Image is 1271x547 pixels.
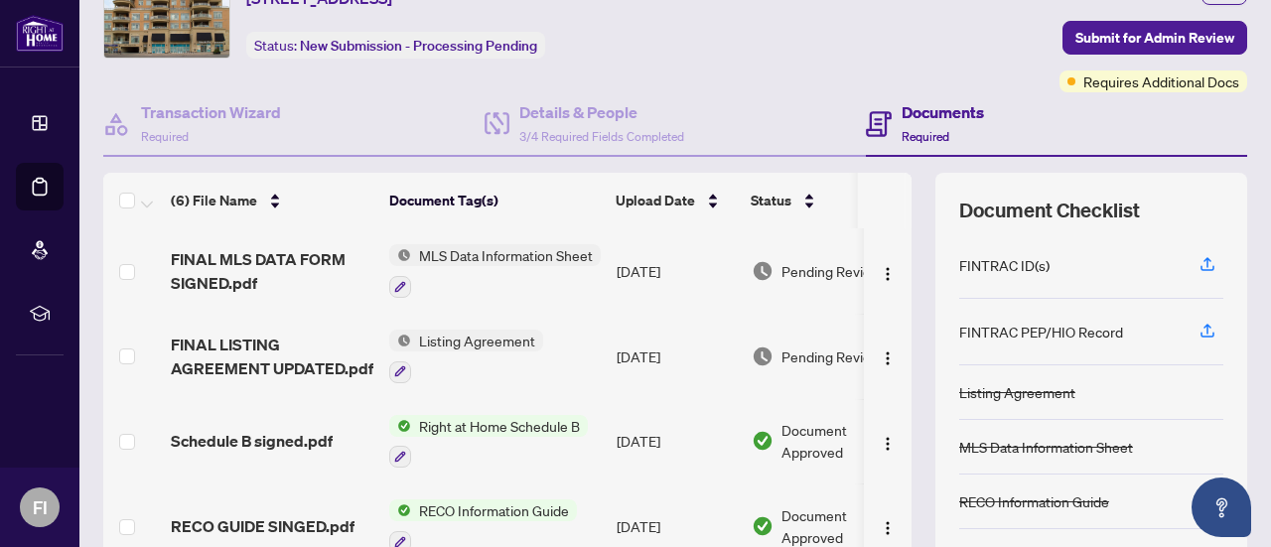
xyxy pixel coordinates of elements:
div: Status: [246,32,545,59]
th: Document Tag(s) [381,173,608,228]
th: (6) File Name [163,173,381,228]
span: Document Checklist [959,197,1140,224]
h4: Transaction Wizard [141,100,281,124]
span: FINAL MLS DATA FORM SIGNED.pdf [171,247,373,295]
span: Required [141,129,189,144]
span: MLS Data Information Sheet [411,244,601,266]
img: Logo [880,520,896,536]
button: Status IconMLS Data Information Sheet [389,244,601,298]
td: [DATE] [609,228,744,314]
div: MLS Data Information Sheet [959,436,1133,458]
button: Logo [872,341,904,372]
div: FINTRAC PEP/HIO Record [959,321,1123,342]
button: Status IconListing Agreement [389,330,543,383]
img: Document Status [752,345,774,367]
span: Right at Home Schedule B [411,415,588,437]
span: RECO Information Guide [411,499,577,521]
img: Status Icon [389,330,411,351]
button: Submit for Admin Review [1062,21,1247,55]
td: [DATE] [609,314,744,399]
img: Document Status [752,515,774,537]
td: [DATE] [609,399,744,484]
span: Required [902,129,949,144]
button: Logo [872,510,904,542]
span: Requires Additional Docs [1083,70,1239,92]
img: Status Icon [389,244,411,266]
img: Document Status [752,260,774,282]
button: Open asap [1192,478,1251,537]
th: Upload Date [608,173,743,228]
span: (6) File Name [171,190,257,211]
span: FINAL LISTING AGREEMENT UPDATED.pdf [171,333,373,380]
img: Document Status [752,430,774,452]
img: Logo [880,266,896,282]
span: FI [33,493,48,521]
div: RECO Information Guide [959,490,1109,512]
img: Status Icon [389,499,411,521]
img: Logo [880,350,896,366]
div: Listing Agreement [959,381,1075,403]
span: 3/4 Required Fields Completed [519,129,684,144]
span: RECO GUIDE SINGED.pdf [171,514,354,538]
span: Pending Review [781,345,881,367]
button: Logo [872,425,904,457]
span: Listing Agreement [411,330,543,351]
span: Submit for Admin Review [1075,22,1234,54]
span: Document Approved [781,419,905,463]
span: New Submission - Processing Pending [300,37,537,55]
span: Status [751,190,791,211]
button: Status IconRight at Home Schedule B [389,415,588,469]
img: Logo [880,436,896,452]
span: Schedule B signed.pdf [171,429,333,453]
div: FINTRAC ID(s) [959,254,1050,276]
img: Status Icon [389,415,411,437]
button: Logo [872,255,904,287]
img: logo [16,15,64,52]
span: Pending Review [781,260,881,282]
span: Upload Date [616,190,695,211]
h4: Documents [902,100,984,124]
h4: Details & People [519,100,684,124]
th: Status [743,173,912,228]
